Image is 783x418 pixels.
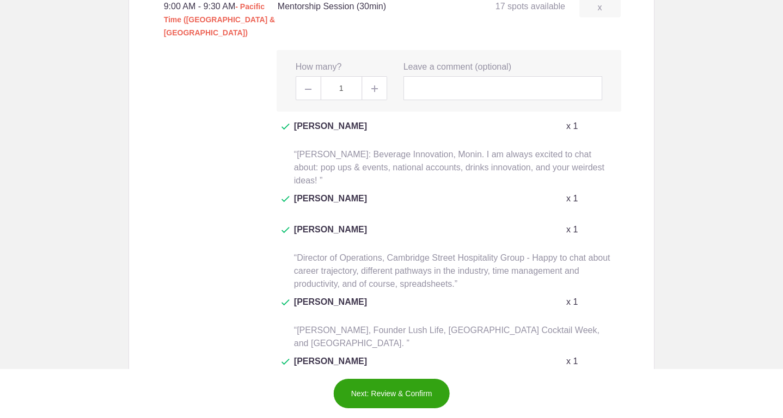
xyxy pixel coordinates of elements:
img: Check dark green [282,359,290,365]
span: “[PERSON_NAME]: Beverage Innovation, Monin. I am always excited to chat about: pop ups & events, ... [294,150,604,185]
label: Leave a comment (optional) [403,61,511,73]
img: Minus gray [305,89,311,90]
img: Plus gray [371,85,378,92]
p: x 1 [566,296,578,309]
p: x 1 [566,192,578,205]
span: [PERSON_NAME] [294,223,367,249]
span: [PERSON_NAME] [294,355,367,381]
button: Next: Review & Confirm [333,378,450,409]
img: Check dark green [282,227,290,233]
span: [PERSON_NAME] [294,120,367,146]
img: Check dark green [282,299,290,306]
label: How many? [296,61,341,73]
img: Check dark green [282,124,290,130]
img: Check dark green [282,196,290,202]
span: - Pacific Time ([GEOGRAPHIC_DATA] & [GEOGRAPHIC_DATA]) [164,2,276,37]
p: x 1 [566,223,578,236]
span: 17 spots available [496,2,565,11]
span: “[PERSON_NAME], Founder Lush Life, [GEOGRAPHIC_DATA] Cocktail Week, and [GEOGRAPHIC_DATA]. ” [294,325,600,348]
span: “Director of Operations, Cambridge Street Hospitality Group - Happy to chat about career trajecto... [294,253,610,288]
span: [PERSON_NAME] [294,296,367,322]
p: x 1 [566,355,578,368]
p: x 1 [566,120,578,133]
span: [PERSON_NAME] [294,192,367,218]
